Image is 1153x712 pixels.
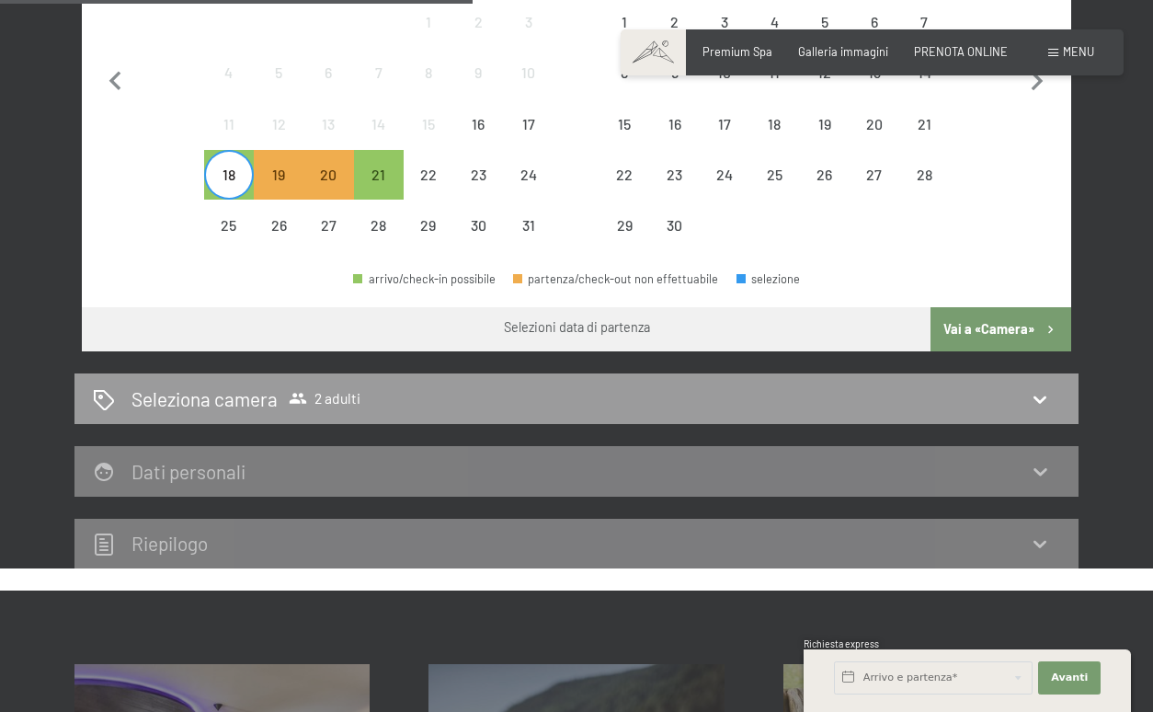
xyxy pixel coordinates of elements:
div: 12 [256,117,302,163]
div: partenza/check-out non effettuabile [650,201,700,250]
div: Mon Sep 29 2025 [599,201,649,250]
div: partenza/check-out possibile [204,150,254,200]
div: Sat Aug 23 2025 [453,150,503,200]
div: 20 [305,167,351,213]
div: Sat Aug 16 2025 [453,98,503,148]
div: 29 [405,218,451,264]
div: 15 [405,117,451,163]
div: Wed Aug 20 2025 [303,150,353,200]
div: partenza/check-out non effettuabile [503,98,553,148]
div: Mon Aug 18 2025 [204,150,254,200]
div: 12 [801,65,847,111]
div: partenza/check-out non effettuabile [453,201,503,250]
div: 7 [901,15,947,61]
div: partenza/check-out non effettuabile [799,150,849,200]
div: partenza/check-out possibile [354,150,404,200]
div: partenza/check-out non effettuabile [303,201,353,250]
div: 19 [256,167,302,213]
div: partenza/check-out non effettuabile [503,201,553,250]
div: partenza/check-out non effettuabile [749,48,799,98]
div: partenza/check-out non è effettuabile, poiché non è stato raggiunto il soggiorno minimo richiesto [303,150,353,200]
div: 28 [356,218,402,264]
div: Sat Sep 20 2025 [850,98,899,148]
span: PRENOTA ONLINE [914,44,1008,59]
div: partenza/check-out non effettuabile [254,98,303,148]
div: 10 [505,65,551,111]
div: Mon Aug 04 2025 [204,48,254,98]
div: Mon Aug 11 2025 [204,98,254,148]
div: 30 [455,218,501,264]
div: partenza/check-out non effettuabile [850,98,899,148]
div: partenza/check-out non effettuabile [404,98,453,148]
div: Thu Aug 07 2025 [354,48,404,98]
div: 18 [751,117,797,163]
div: 3 [505,15,551,61]
span: Avanti [1051,671,1088,685]
div: 25 [206,218,252,264]
div: partenza/check-out non effettuabile [700,48,749,98]
div: partenza/check-out non effettuabile [899,48,949,98]
div: 13 [305,117,351,163]
div: partenza/check-out non effettuabile [650,48,700,98]
button: Avanti [1038,661,1101,695]
div: partenza/check-out non effettuabile [404,201,453,250]
div: Tue Sep 23 2025 [650,150,700,200]
div: 9 [455,65,501,111]
span: Premium Spa [702,44,772,59]
div: partenza/check-out non effettuabile [354,201,404,250]
div: 8 [601,65,647,111]
div: partenza/check-out non effettuabile [599,150,649,200]
div: Sun Sep 21 2025 [899,98,949,148]
div: Fri Sep 26 2025 [799,150,849,200]
div: 16 [455,117,501,163]
div: 4 [206,65,252,111]
div: arrivo/check-in possibile [353,273,496,285]
div: 2 [455,15,501,61]
div: partenza/check-out non effettuabile [453,150,503,200]
div: Fri Aug 29 2025 [404,201,453,250]
span: Richiesta express [804,638,879,649]
span: Galleria immagini [798,44,888,59]
div: partenza/check-out non effettuabile [404,48,453,98]
div: partenza/check-out non effettuabile [650,150,700,200]
div: Sun Aug 10 2025 [503,48,553,98]
div: partenza/check-out non effettuabile [599,201,649,250]
div: 23 [652,167,698,213]
div: partenza/check-out non effettuabile [354,98,404,148]
div: 6 [305,65,351,111]
div: 3 [702,15,748,61]
div: Sun Sep 28 2025 [899,150,949,200]
div: 14 [901,65,947,111]
div: Wed Aug 06 2025 [303,48,353,98]
div: partenza/check-out non effettuabile [303,48,353,98]
span: Menu [1063,44,1094,59]
div: partenza/check-out non effettuabile [850,150,899,200]
div: Tue Sep 30 2025 [650,201,700,250]
div: Tue Sep 09 2025 [650,48,700,98]
div: Thu Sep 25 2025 [749,150,799,200]
div: partenza/check-out non effettuabile [850,48,899,98]
div: 6 [851,15,897,61]
div: 8 [405,65,451,111]
span: 2 adulti [289,389,360,408]
div: 9 [652,65,698,111]
div: Tue Aug 05 2025 [254,48,303,98]
div: 13 [851,65,897,111]
div: Thu Aug 14 2025 [354,98,404,148]
div: partenza/check-out non effettuabile [700,98,749,148]
h2: Riepilogo [131,532,208,555]
div: Sat Aug 09 2025 [453,48,503,98]
div: 26 [801,167,847,213]
div: Tue Sep 16 2025 [650,98,700,148]
div: 7 [356,65,402,111]
div: 18 [206,167,252,213]
div: Tue Aug 19 2025 [254,150,303,200]
div: partenza/check-out non effettuabile [303,98,353,148]
div: Wed Aug 13 2025 [303,98,353,148]
div: Thu Sep 18 2025 [749,98,799,148]
div: partenza/check-out non effettuabile [204,201,254,250]
div: Sun Aug 17 2025 [503,98,553,148]
div: partenza/check-out non effettuabile [599,98,649,148]
div: 11 [206,117,252,163]
div: 24 [702,167,748,213]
